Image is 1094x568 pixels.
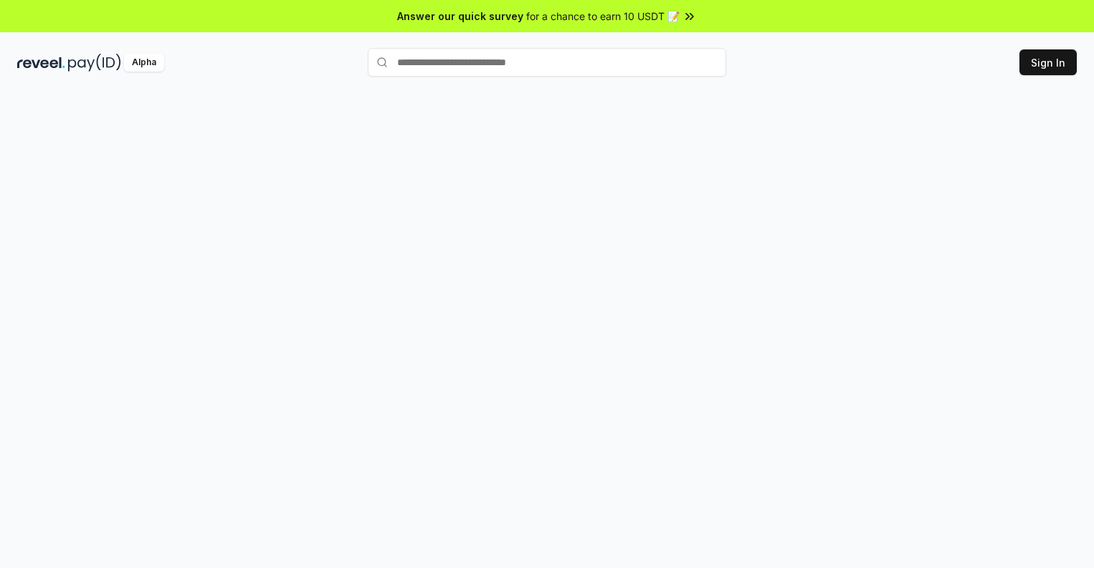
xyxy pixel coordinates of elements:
[526,9,680,24] span: for a chance to earn 10 USDT 📝
[17,54,65,72] img: reveel_dark
[68,54,121,72] img: pay_id
[397,9,523,24] span: Answer our quick survey
[1019,49,1077,75] button: Sign In
[124,54,164,72] div: Alpha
